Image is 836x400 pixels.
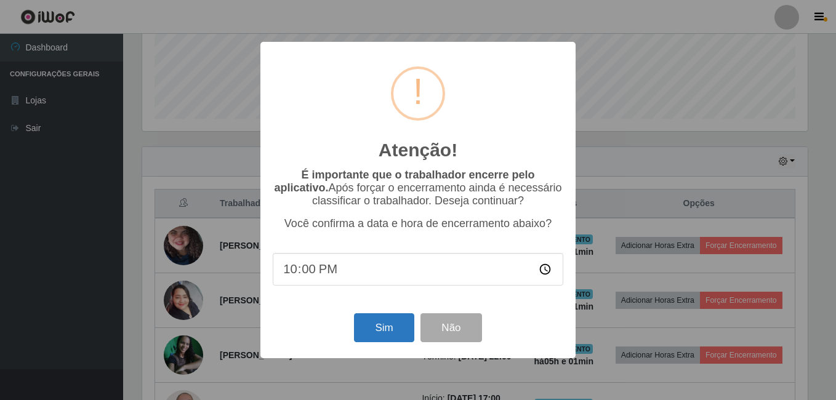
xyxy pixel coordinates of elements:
p: Você confirma a data e hora de encerramento abaixo? [273,217,563,230]
b: É importante que o trabalhador encerre pelo aplicativo. [274,169,534,194]
button: Sim [354,313,414,342]
p: Após forçar o encerramento ainda é necessário classificar o trabalhador. Deseja continuar? [273,169,563,207]
button: Não [420,313,481,342]
h2: Atenção! [379,139,457,161]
